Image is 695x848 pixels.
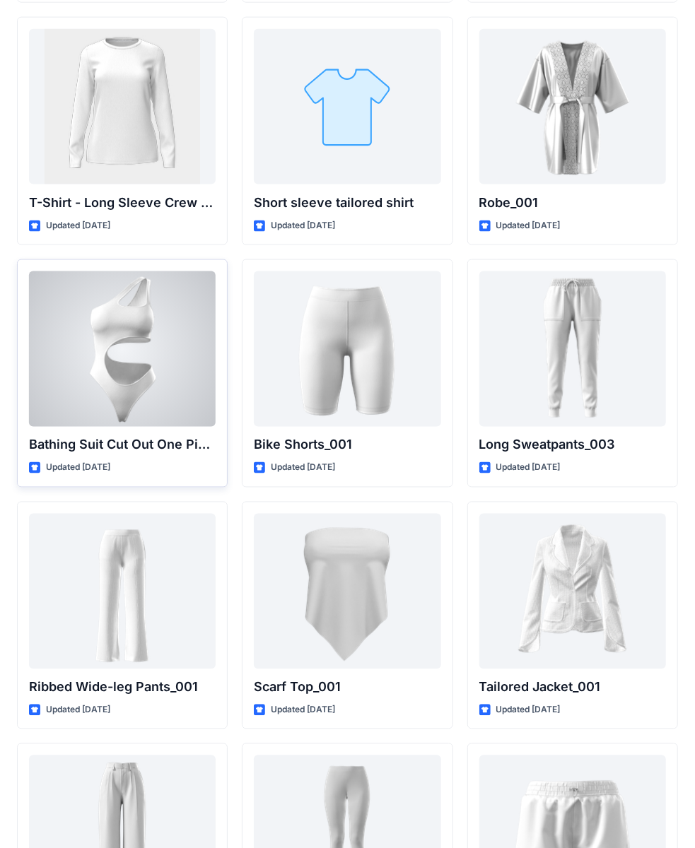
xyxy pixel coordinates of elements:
p: Robe_001 [479,193,666,213]
p: Updated [DATE] [46,703,110,718]
a: T-Shirt - Long Sleeve Crew Neck [29,29,216,184]
p: Tailored Jacket_001 [479,678,666,697]
p: Bike Shorts_001 [254,435,440,455]
p: Updated [DATE] [496,218,561,233]
p: Updated [DATE] [271,703,335,718]
p: Updated [DATE] [271,461,335,476]
p: Scarf Top_001 [254,678,440,697]
p: Updated [DATE] [46,461,110,476]
p: Short sleeve tailored shirt [254,193,440,213]
p: Ribbed Wide-leg Pants_001 [29,678,216,697]
a: Short sleeve tailored shirt [254,29,440,184]
p: Updated [DATE] [496,703,561,718]
a: Tailored Jacket_001 [479,514,666,669]
a: Scarf Top_001 [254,514,440,669]
a: Ribbed Wide-leg Pants_001 [29,514,216,669]
a: Long Sweatpants_003 [479,271,666,427]
a: Robe_001 [479,29,666,184]
p: T-Shirt - Long Sleeve Crew Neck [29,193,216,213]
p: Long Sweatpants_003 [479,435,666,455]
p: Updated [DATE] [496,461,561,476]
p: Updated [DATE] [271,218,335,233]
a: Bathing Suit Cut Out One Piece_001 [29,271,216,427]
p: Bathing Suit Cut Out One Piece_001 [29,435,216,455]
a: Bike Shorts_001 [254,271,440,427]
p: Updated [DATE] [46,218,110,233]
